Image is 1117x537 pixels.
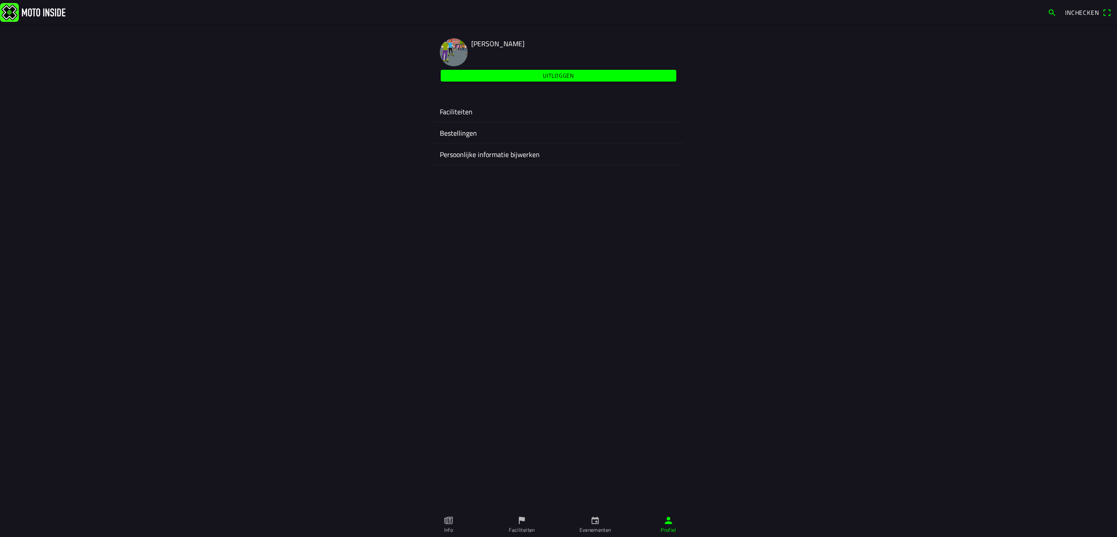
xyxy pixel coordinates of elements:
ion-icon: paper [444,516,453,525]
ion-label: Profiel [661,526,676,534]
ion-label: Faciliteiten [440,106,677,117]
ion-label: Faciliteiten [509,526,535,534]
span: Inchecken [1065,8,1099,17]
a: Incheckenqr scanner [1061,5,1115,20]
ion-icon: flag [517,516,527,525]
ion-icon: calendar [590,516,600,525]
a: search [1043,5,1061,20]
span: [PERSON_NAME] [471,38,524,49]
ion-label: Bestellingen [440,128,677,138]
ion-button: Uitloggen [441,70,676,82]
ion-label: Info [444,526,453,534]
ion-label: Evenementen [579,526,611,534]
img: RZIBEFQ7z5JOt4qALWSHmgtSLeuo25Gbg9wrii2Q.jpeg [440,38,468,66]
ion-label: Persoonlijke informatie bijwerken [440,149,677,160]
ion-icon: person [664,516,673,525]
